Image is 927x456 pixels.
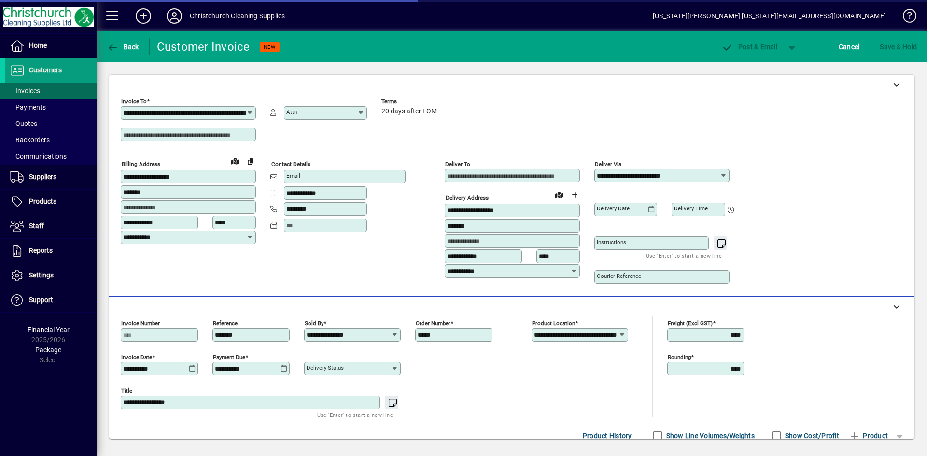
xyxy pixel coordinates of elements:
mat-label: Title [121,387,132,394]
a: Suppliers [5,165,97,189]
span: Package [35,346,61,354]
a: Communications [5,148,97,165]
span: Backorders [10,136,50,144]
mat-label: Email [286,172,300,179]
a: View on map [551,187,567,202]
button: Cancel [836,38,862,55]
div: Christchurch Cleaning Supplies [190,8,285,24]
span: Product [849,428,888,443]
span: Support [29,296,53,304]
label: Show Cost/Profit [783,431,839,441]
mat-label: Product location [532,320,575,327]
mat-label: Invoice date [121,354,152,360]
span: Quotes [10,120,37,127]
span: Terms [381,98,439,105]
mat-label: Invoice To [121,98,147,105]
a: View on map [227,153,243,168]
span: ave & Hold [880,39,917,55]
span: Invoices [10,87,40,95]
span: Financial Year [28,326,70,333]
a: Quotes [5,115,97,132]
span: ost & Email [721,43,777,51]
span: S [880,43,884,51]
a: Knowledge Base [896,2,915,33]
button: Profile [159,7,190,25]
mat-label: Payment due [213,354,245,360]
mat-label: Sold by [305,320,323,327]
mat-hint: Use 'Enter' to start a new line [646,250,722,261]
a: Reports [5,239,97,263]
span: Product History [583,428,632,443]
mat-label: Courier Reference [597,273,641,279]
span: Cancel [839,39,860,55]
a: Settings [5,263,97,288]
span: Customers [29,66,62,74]
a: Staff [5,214,97,238]
span: Communications [10,152,67,160]
mat-label: Deliver via [595,161,621,167]
span: Reports [29,247,53,254]
span: 20 days after EOM [381,108,437,115]
label: Show Line Volumes/Weights [664,431,755,441]
span: Home [29,41,47,49]
button: Post & Email [716,38,782,55]
a: Products [5,190,97,214]
a: Invoices [5,83,97,99]
button: Choose address [567,187,582,203]
mat-label: Invoice number [121,320,160,327]
mat-label: Order number [416,320,450,327]
mat-label: Delivery time [674,205,708,212]
span: Staff [29,222,44,230]
mat-label: Delivery date [597,205,630,212]
div: Customer Invoice [157,39,250,55]
span: Payments [10,103,46,111]
mat-label: Reference [213,320,238,327]
a: Support [5,288,97,312]
div: [US_STATE][PERSON_NAME] [US_STATE][EMAIL_ADDRESS][DOMAIN_NAME] [653,8,886,24]
span: NEW [264,44,276,50]
span: Suppliers [29,173,56,180]
button: Save & Hold [877,38,919,55]
button: Copy to Delivery address [243,153,258,169]
mat-label: Delivery status [307,364,344,371]
mat-hint: Use 'Enter' to start a new line [317,409,393,420]
button: Back [104,38,141,55]
a: Payments [5,99,97,115]
mat-label: Freight (excl GST) [668,320,713,327]
mat-label: Deliver To [445,161,470,167]
app-page-header-button: Back [97,38,150,55]
a: Home [5,34,97,58]
mat-label: Instructions [597,239,626,246]
a: Backorders [5,132,97,148]
span: P [738,43,743,51]
span: Settings [29,271,54,279]
mat-label: Attn [286,109,297,115]
mat-label: Rounding [668,354,691,360]
span: Products [29,197,56,205]
button: Product [844,427,893,444]
span: Back [107,43,139,51]
button: Add [128,7,159,25]
button: Product History [579,427,636,444]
